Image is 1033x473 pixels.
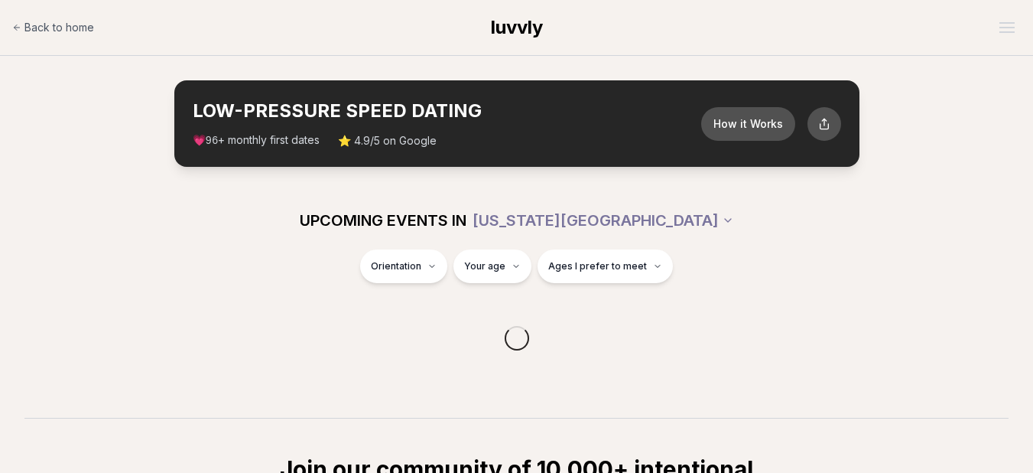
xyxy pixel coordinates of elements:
button: Ages I prefer to meet [538,250,673,283]
button: Open menu [993,16,1021,39]
a: Back to home [12,12,94,43]
button: [US_STATE][GEOGRAPHIC_DATA] [473,204,734,237]
span: Your age [464,260,505,272]
span: UPCOMING EVENTS IN [300,210,466,231]
span: Orientation [371,260,421,272]
span: luvvly [491,16,543,38]
a: luvvly [491,15,543,40]
span: Back to home [24,20,94,35]
h2: LOW-PRESSURE SPEED DATING [193,99,701,123]
span: 💗 + monthly first dates [193,132,320,148]
button: Orientation [360,250,447,283]
span: Ages I prefer to meet [548,260,647,272]
button: Your age [453,250,531,283]
span: ⭐ 4.9/5 on Google [338,133,437,148]
span: 96 [206,135,219,147]
button: How it Works [701,107,795,141]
